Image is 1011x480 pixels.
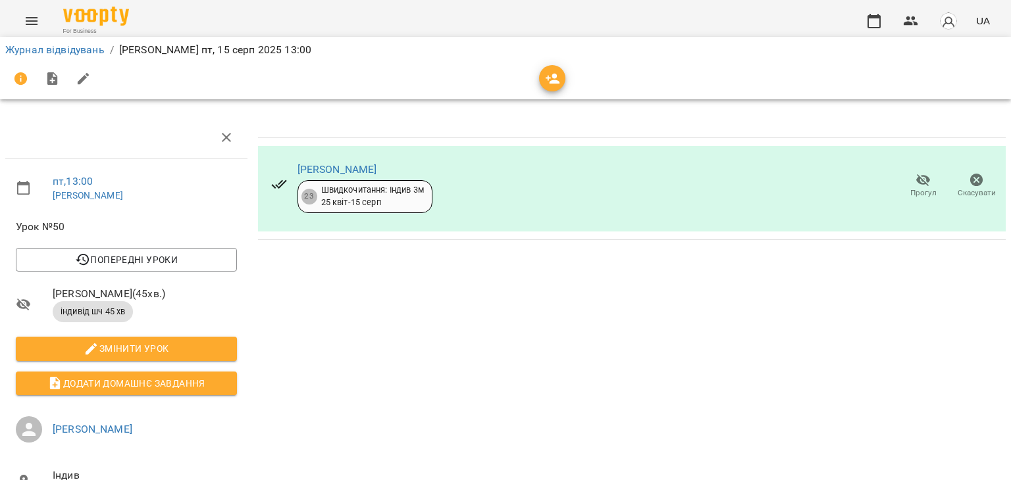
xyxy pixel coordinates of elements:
[26,375,226,391] span: Додати домашнє завдання
[63,27,129,36] span: For Business
[63,7,129,26] img: Voopty Logo
[53,306,133,318] span: індивід шч 45 хв
[119,42,311,58] p: [PERSON_NAME] пт, 15 серп 2025 13:00
[896,168,950,204] button: Прогул
[16,248,237,272] button: Попередні уроки
[939,12,958,30] img: avatar_s.png
[950,168,1003,204] button: Скасувати
[110,42,114,58] li: /
[321,184,424,208] div: Швидкочитання: Індив 3м 25 квіт - 15 серп
[26,252,226,268] span: Попередні уроки
[298,163,377,176] a: [PERSON_NAME]
[16,337,237,360] button: Змінити урок
[53,175,93,187] a: пт , 13:00
[16,219,237,235] span: Урок №50
[5,42,1006,58] nav: breadcrumb
[976,14,990,28] span: UA
[971,9,995,33] button: UA
[958,187,996,199] span: Скасувати
[910,187,937,199] span: Прогул
[301,189,317,204] div: 23
[26,341,226,356] span: Змінити урок
[16,372,237,395] button: Додати домашнє завдання
[53,286,237,302] span: [PERSON_NAME] ( 45 хв. )
[53,423,132,435] a: [PERSON_NAME]
[5,43,105,56] a: Журнал відвідувань
[16,5,47,37] button: Menu
[53,190,123,201] a: [PERSON_NAME]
